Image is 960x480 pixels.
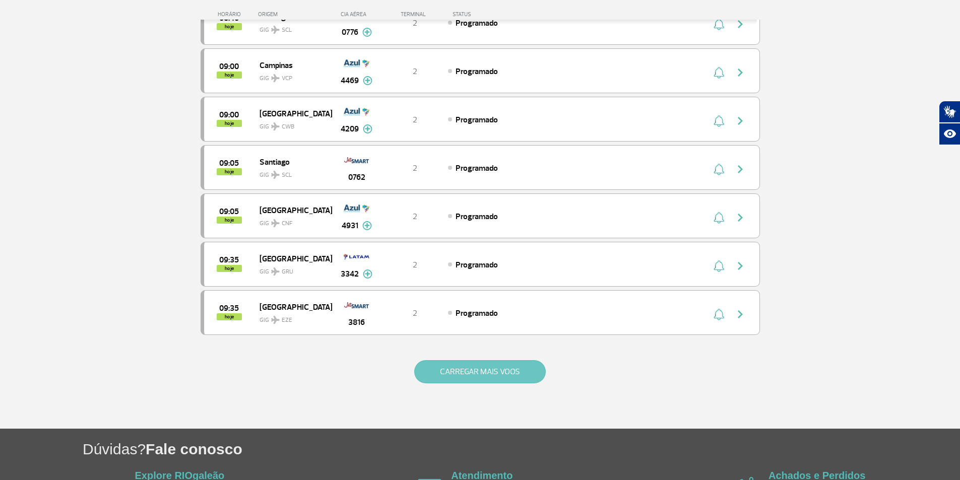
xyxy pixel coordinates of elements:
img: destiny_airplane.svg [271,219,280,227]
span: hoje [217,120,242,127]
img: sino-painel-voo.svg [714,308,724,320]
img: sino-painel-voo.svg [714,163,724,175]
img: seta-direita-painel-voo.svg [734,212,746,224]
span: 3342 [341,268,359,280]
button: CARREGAR MAIS VOOS [414,360,546,383]
span: Programado [456,163,498,173]
span: hoje [217,265,242,272]
div: Plugin de acessibilidade da Hand Talk. [939,101,960,145]
span: Programado [456,66,498,77]
div: ORIGEM [258,11,332,18]
span: [GEOGRAPHIC_DATA] [260,252,324,265]
img: sino-painel-voo.svg [714,260,724,272]
img: seta-direita-painel-voo.svg [734,115,746,127]
span: 2 [413,66,417,77]
span: Campinas [260,58,324,72]
div: HORÁRIO [204,11,259,18]
img: sino-painel-voo.svg [714,115,724,127]
span: SCL [282,26,292,35]
span: hoje [217,168,242,175]
button: Abrir tradutor de língua de sinais. [939,101,960,123]
div: CIA AÉREA [332,11,382,18]
span: GIG [260,310,324,325]
span: GIG [260,214,324,228]
img: mais-info-painel-voo.svg [363,269,372,279]
span: 2025-09-28 09:05:00 [219,160,239,167]
span: Santiago [260,155,324,168]
img: seta-direita-painel-voo.svg [734,308,746,320]
img: sino-painel-voo.svg [714,66,724,79]
span: 2025-09-28 09:00:00 [219,63,239,70]
span: 0762 [348,171,365,183]
div: TERMINAL [382,11,447,18]
span: 4469 [341,75,359,87]
span: GIG [260,20,324,35]
span: hoje [217,217,242,224]
span: GIG [260,262,324,277]
span: Programado [456,212,498,222]
button: Abrir recursos assistivos. [939,123,960,145]
span: 2 [413,260,417,270]
span: 2025-09-28 09:00:00 [219,111,239,118]
span: 2 [413,115,417,125]
span: GIG [260,68,324,83]
img: destiny_airplane.svg [271,267,280,276]
span: 2025-09-28 09:35:00 [219,305,239,312]
span: 2 [413,212,417,222]
span: Programado [456,18,498,28]
div: STATUS [447,11,530,18]
span: 2025-09-28 09:05:00 [219,208,239,215]
span: [GEOGRAPHIC_DATA] [260,107,324,120]
span: 3816 [348,316,365,328]
span: 2025-09-28 09:35:00 [219,256,239,263]
span: GRU [282,267,293,277]
img: seta-direita-painel-voo.svg [734,163,746,175]
span: [GEOGRAPHIC_DATA] [260,203,324,217]
img: sino-painel-voo.svg [714,212,724,224]
img: mais-info-painel-voo.svg [363,124,372,133]
span: Programado [456,308,498,318]
span: EZE [282,316,292,325]
span: CWB [282,122,294,131]
span: hoje [217,72,242,79]
span: VCP [282,74,292,83]
img: destiny_airplane.svg [271,122,280,130]
span: hoje [217,313,242,320]
span: 4931 [342,220,358,232]
span: Fale conosco [146,441,242,457]
span: CNF [282,219,292,228]
img: destiny_airplane.svg [271,316,280,324]
span: GIG [260,117,324,131]
span: 0776 [342,26,358,38]
img: destiny_airplane.svg [271,74,280,82]
img: mais-info-painel-voo.svg [363,76,372,85]
span: 2 [413,308,417,318]
span: Programado [456,115,498,125]
span: hoje [217,23,242,30]
img: destiny_airplane.svg [271,171,280,179]
span: 4209 [341,123,359,135]
span: Programado [456,260,498,270]
span: GIG [260,165,324,180]
img: seta-direita-painel-voo.svg [734,66,746,79]
span: [GEOGRAPHIC_DATA] [260,300,324,313]
img: destiny_airplane.svg [271,26,280,34]
img: seta-direita-painel-voo.svg [734,260,746,272]
h1: Dúvidas? [83,439,960,459]
span: 2 [413,18,417,28]
img: mais-info-painel-voo.svg [362,221,372,230]
span: 2 [413,163,417,173]
span: SCL [282,171,292,180]
img: mais-info-painel-voo.svg [362,28,372,37]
